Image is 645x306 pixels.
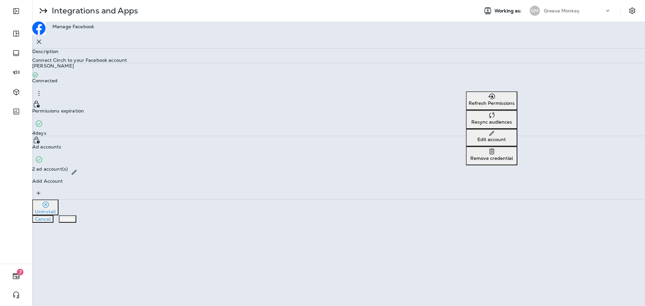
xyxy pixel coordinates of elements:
button: Cinch's connection to your Facebook account will expire in 4 days. For uninterupted service you w... [32,117,46,130]
button: Expand Sidebar [7,4,26,18]
button: Remove credential [466,146,517,165]
button: Refresh Permissions [466,91,517,110]
button: Uninstall [32,200,58,215]
p: 4 days [32,130,645,136]
p: [PERSON_NAME] [32,63,74,69]
p: Edit account [469,137,515,142]
p: Uninstall [35,209,56,214]
button: Done [59,215,77,223]
button: Configure ad accounts [68,166,80,178]
p: Done [61,216,74,222]
p: Connect Cinch to your Facebook account [32,57,645,63]
p: Connected [32,78,645,83]
div: GM [530,6,540,16]
button: Edit account [466,129,517,146]
button: Settings [626,5,638,17]
p: Cancel [35,216,51,222]
p: Add Account [32,178,645,184]
img: facebook [32,21,46,35]
p: Grease Monkey [544,8,579,13]
p: Resync audiences [469,119,515,125]
span: 7 [17,269,24,275]
button: Cancel [32,215,53,223]
button: All of your ad accounts are mapped to Cinch [32,153,46,166]
p: 2 ad account(s) [32,166,68,172]
p: Permissions expiration [32,108,645,114]
button: Resync audiences [466,110,517,129]
div: You have configured this credential. Click to edit it [32,72,645,83]
p: Remove credential [469,156,515,161]
p: Refresh Permissions [469,100,515,106]
p: Ad accounts [32,144,645,149]
button: 7 [7,269,26,283]
p: Integrations and Apps [49,6,138,16]
button: Add new credentials [32,187,45,199]
span: Working as: [494,8,523,14]
p: Manage Facebook [52,24,94,29]
p: Description [32,49,645,54]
